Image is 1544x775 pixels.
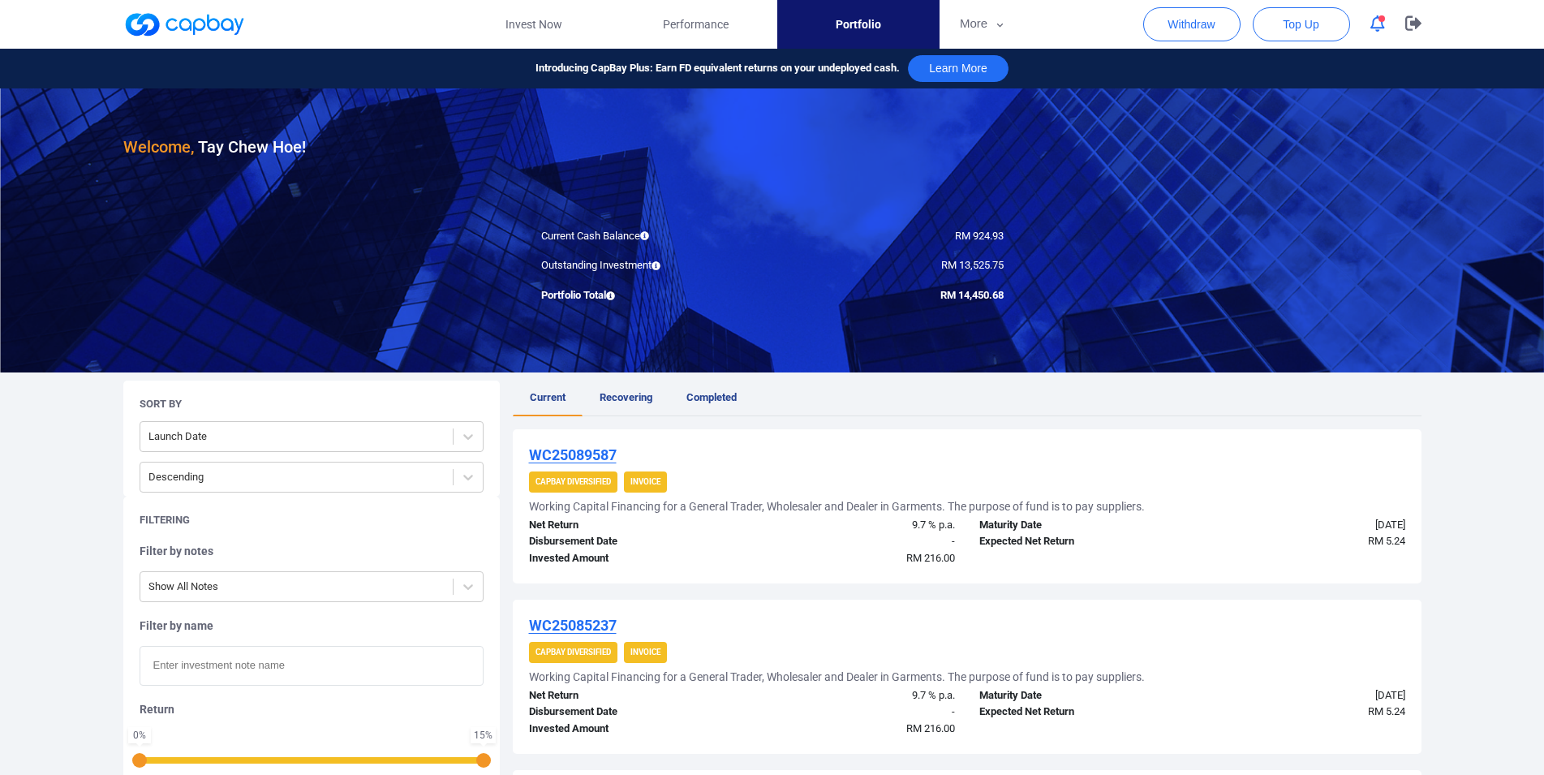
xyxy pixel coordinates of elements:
[140,618,484,633] h5: Filter by name
[630,477,660,486] strong: Invoice
[742,533,967,550] div: -
[1192,687,1417,704] div: [DATE]
[123,134,306,160] h3: Tay Chew Hoe !
[517,517,742,534] div: Net Return
[535,477,611,486] strong: CapBay Diversified
[967,517,1193,534] div: Maturity Date
[1143,7,1241,41] button: Withdraw
[1283,16,1318,32] span: Top Up
[529,670,1145,684] h5: Working Capital Financing for a General Trader, Wholesaler and Dealer in Garments. The purpose of...
[742,704,967,721] div: -
[1368,705,1405,717] span: RM 5.24
[742,517,967,534] div: 9.7 % p.a.
[535,60,900,77] span: Introducing CapBay Plus: Earn FD equivalent returns on your undeployed cash.
[663,15,729,33] span: Performance
[517,687,742,704] div: Net Return
[123,137,194,157] span: Welcome,
[908,55,1009,82] button: Learn More
[140,646,484,686] input: Enter investment note name
[131,730,148,740] div: 0 %
[140,702,484,717] h5: Return
[600,391,652,403] span: Recovering
[529,228,772,245] div: Current Cash Balance
[630,648,660,657] strong: Invoice
[517,721,742,738] div: Invested Amount
[140,397,182,411] h5: Sort By
[906,552,955,564] span: RM 216.00
[686,391,737,403] span: Completed
[474,730,492,740] div: 15 %
[1192,517,1417,534] div: [DATE]
[967,687,1193,704] div: Maturity Date
[1253,7,1350,41] button: Top Up
[529,499,1145,514] h5: Working Capital Financing for a General Trader, Wholesaler and Dealer in Garments. The purpose of...
[517,533,742,550] div: Disbursement Date
[530,391,566,403] span: Current
[967,533,1193,550] div: Expected Net Return
[517,704,742,721] div: Disbursement Date
[941,259,1004,271] span: RM 13,525.75
[529,257,772,274] div: Outstanding Investment
[529,446,617,463] u: WC25089587
[955,230,1004,242] span: RM 924.93
[967,704,1193,721] div: Expected Net Return
[140,544,484,558] h5: Filter by notes
[742,687,967,704] div: 9.7 % p.a.
[529,617,617,634] u: WC25085237
[1368,535,1405,547] span: RM 5.24
[529,287,772,304] div: Portfolio Total
[517,550,742,567] div: Invested Amount
[940,289,1004,301] span: RM 14,450.68
[836,15,881,33] span: Portfolio
[535,648,611,657] strong: CapBay Diversified
[140,513,190,527] h5: Filtering
[906,722,955,734] span: RM 216.00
